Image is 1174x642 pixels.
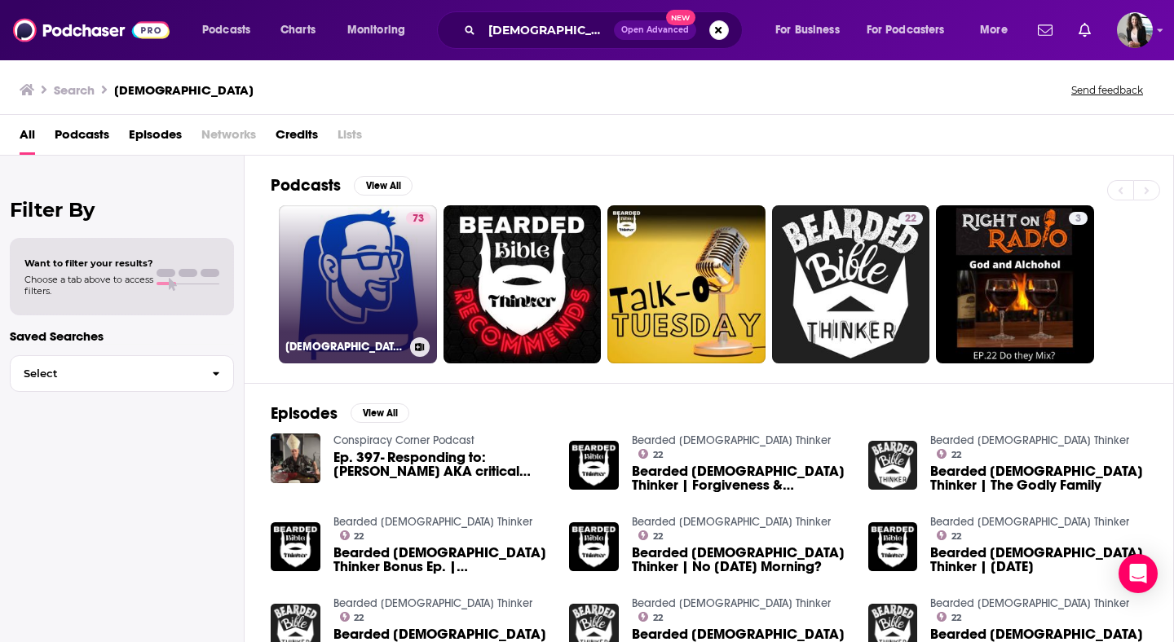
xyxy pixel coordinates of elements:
img: Bearded Bible Thinker | Reformation Day 2022 [868,522,918,572]
div: Search podcasts, credits, & more... [452,11,758,49]
h2: Podcasts [271,175,341,196]
a: 3 [936,205,1094,363]
a: Bearded Bible Thinker | Reformation Day 2022 [930,546,1147,574]
h3: [DEMOGRAPHIC_DATA] [285,340,404,354]
span: 22 [951,614,961,622]
a: Episodes [129,121,182,155]
span: Charts [280,19,316,42]
span: Ep. 397- Responding to: [PERSON_NAME] AKA critical [DEMOGRAPHIC_DATA] thinker. [333,451,550,478]
span: More [980,19,1008,42]
span: Monitoring [347,19,405,42]
span: Want to filter your results? [24,257,153,269]
span: Logged in as ElizabethCole [1117,12,1153,48]
a: Show notifications dropdown [1072,16,1097,44]
img: User Profile [1117,12,1153,48]
span: Choose a tab above to access filters. [24,274,153,297]
button: Show profile menu [1117,12,1153,48]
a: Bearded Bible Thinker [632,433,831,447]
a: 22 [638,449,663,459]
span: 22 [354,533,364,540]
div: Open Intercom Messenger [1119,554,1158,593]
span: 22 [653,533,663,540]
span: Bearded [DEMOGRAPHIC_DATA] Thinker | Forgiveness & Discernment [632,464,849,492]
a: Bearded Bible Thinker | Forgiveness & Discernment [632,464,849,492]
a: 3 [1069,212,1088,225]
span: For Podcasters [867,19,945,42]
img: Bearded Bible Thinker | Forgiveness & Discernment [569,441,619,490]
img: Bearded Bible Thinker | No Sunday Morning? [569,522,619,572]
button: Open AdvancedNew [614,20,696,40]
a: Bearded Bible Thinker | The Godly Family [930,464,1147,492]
span: Podcasts [202,19,250,42]
a: Conspiracy Corner Podcast [333,433,474,447]
span: 22 [951,533,961,540]
a: 22 [638,612,663,622]
span: Bearded [DEMOGRAPHIC_DATA] Thinker | The Godly Family [930,464,1147,492]
a: Bearded Bible Thinker [333,515,532,529]
a: All [20,121,35,155]
span: 22 [653,614,663,622]
a: 22 [340,530,364,540]
p: Saved Searches [10,328,234,344]
span: 22 [905,211,916,227]
button: Select [10,355,234,392]
span: 3 [1075,211,1081,227]
img: Ep. 397- Responding to: Timothy Lutter AKA critical bible thinker. [271,433,320,483]
span: Select [11,368,199,379]
a: 22 [937,530,961,540]
a: 22 [638,530,663,540]
span: 73 [413,211,424,227]
span: For Business [775,19,840,42]
a: 22 [772,205,930,363]
img: Bearded Bible Thinker | The Godly Family [868,441,918,490]
span: Bearded [DEMOGRAPHIC_DATA] Thinker | No [DATE] Morning? [632,546,849,574]
input: Search podcasts, credits, & more... [482,17,614,43]
a: Charts [270,17,325,43]
img: Bearded Bible Thinker Bonus Ep. | Afghanistan [271,522,320,572]
a: Bearded Bible Thinker [632,515,831,529]
span: New [666,10,695,25]
a: 22 [937,449,961,459]
a: 73[DEMOGRAPHIC_DATA] [279,205,437,363]
a: Bearded Bible Thinker [930,515,1129,529]
a: Bearded Bible Thinker [930,433,1129,447]
a: PodcastsView All [271,175,413,196]
h3: [DEMOGRAPHIC_DATA] [114,82,254,98]
button: open menu [336,17,426,43]
span: Bearded [DEMOGRAPHIC_DATA] Thinker Bonus Ep. | [GEOGRAPHIC_DATA] [333,546,550,574]
span: 22 [951,451,961,459]
a: 22 [340,612,364,622]
button: open menu [191,17,271,43]
span: Open Advanced [621,26,689,34]
button: open menu [764,17,860,43]
a: Show notifications dropdown [1031,16,1059,44]
h3: Search [54,82,95,98]
a: Credits [276,121,318,155]
h2: Filter By [10,198,234,222]
a: Bearded Bible Thinker Bonus Ep. | Afghanistan [333,546,550,574]
h2: Episodes [271,403,338,424]
a: EpisodesView All [271,403,409,424]
a: 22 [937,612,961,622]
a: Podcasts [55,121,109,155]
span: Lists [338,121,362,155]
button: open menu [856,17,969,43]
a: 73 [406,212,430,225]
span: 22 [354,614,364,622]
button: Send feedback [1066,83,1148,97]
a: Bearded Bible Thinker [930,596,1129,610]
img: Podchaser - Follow, Share and Rate Podcasts [13,15,170,46]
button: View All [351,403,409,423]
button: View All [354,176,413,196]
a: 22 [898,212,923,225]
button: open menu [969,17,1028,43]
